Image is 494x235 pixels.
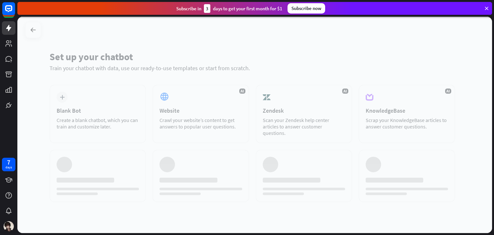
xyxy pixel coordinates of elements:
[176,4,282,13] div: Subscribe in days to get your first month for $1
[7,159,10,165] div: 7
[204,4,210,13] div: 3
[288,3,325,14] div: Subscribe now
[2,158,15,171] a: 7 days
[5,165,12,170] div: days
